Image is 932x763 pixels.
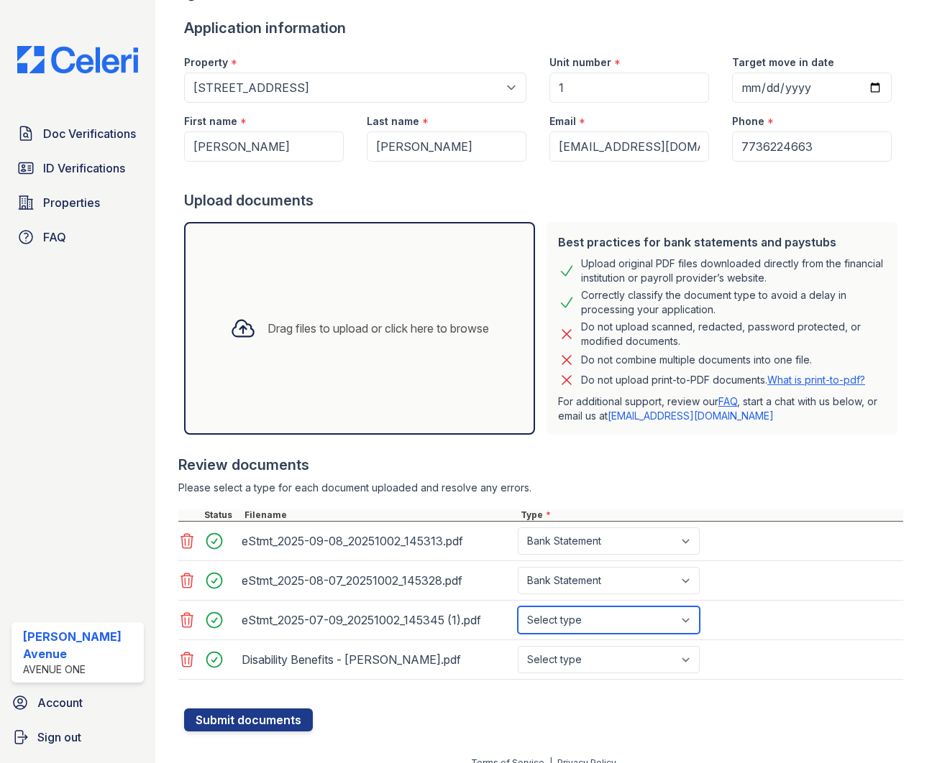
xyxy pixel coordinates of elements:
img: CE_Logo_Blue-a8612792a0a2168367f1c8372b55b34899dd931a85d93a1a3d3e32e68fde9ad4.png [6,46,150,73]
div: Filename [242,509,518,521]
span: Doc Verifications [43,125,136,142]
div: eStmt_2025-09-08_20251002_145313.pdf [242,530,512,552]
div: eStmt_2025-07-09_20251002_145345 (1).pdf [242,609,512,632]
label: Unit number [549,55,611,70]
div: Avenue One [23,662,138,677]
label: Phone [732,114,764,129]
label: Property [184,55,228,70]
div: Best practices for bank statements and paystubs [558,233,886,251]
div: Drag files to upload or click here to browse [268,320,489,337]
div: Status [201,509,242,521]
span: Properties [43,194,100,211]
div: eStmt_2025-08-07_20251002_145328.pdf [242,569,512,592]
label: Target move in date [732,55,834,70]
div: Application information [184,18,903,38]
a: Account [6,688,150,717]
span: FAQ [43,228,66,246]
label: Email [549,114,576,129]
div: Review documents [178,455,903,475]
div: Correctly classify the document type to avoid a delay in processing your application. [581,288,886,317]
a: Doc Verifications [12,119,144,148]
div: Upload original PDF files downloaded directly from the financial institution or payroll provider’... [581,256,886,285]
div: [PERSON_NAME] Avenue [23,628,138,662]
span: Sign out [37,729,81,746]
a: ID Verifications [12,154,144,182]
div: Please select a type for each document uploaded and resolve any errors. [178,481,903,495]
div: Type [518,509,903,521]
a: FAQ [12,223,144,251]
a: FAQ [718,395,737,407]
div: Upload documents [184,190,903,211]
button: Submit documents [184,708,313,731]
div: Disability Benefits - [PERSON_NAME].pdf [242,648,512,671]
label: Last name [367,114,419,129]
a: [EMAIL_ADDRESS][DOMAIN_NAME] [608,410,774,422]
a: Properties [12,188,144,217]
div: Do not upload scanned, redacted, password protected, or modified documents. [581,320,886,348]
label: First name [184,114,237,129]
div: Do not combine multiple documents into one file. [581,351,812,369]
span: ID Verifications [43,159,125,177]
a: What is print-to-pdf? [767,374,865,386]
p: Do not upload print-to-PDF documents. [581,373,865,387]
a: Sign out [6,723,150,752]
span: Account [37,694,83,711]
p: For additional support, review our , start a chat with us below, or email us at [558,394,886,423]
